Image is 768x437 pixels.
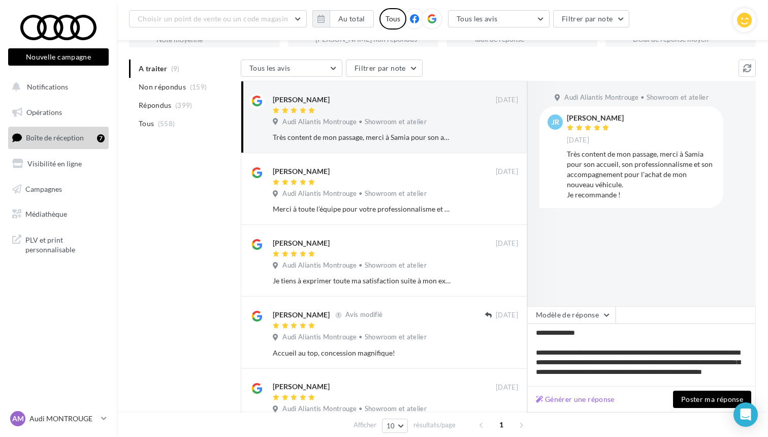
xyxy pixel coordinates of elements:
span: Audi Aliantis Montrouge • Showroom et atelier [282,118,427,127]
span: Non répondus [139,82,186,92]
a: Opérations [6,102,111,123]
button: Filtrer par note [346,60,423,77]
div: Merci à toute l’équipe pour votre professionnalisme et réactivité ! [273,204,452,214]
div: 7 [97,134,105,142]
button: Nouvelle campagne [8,48,109,66]
span: [DATE] [496,383,518,392]
button: Poster ma réponse [673,391,751,408]
span: Choisir un point de vente ou un code magasin [138,14,288,23]
span: Notifications [27,82,68,91]
button: Tous les avis [241,60,342,77]
span: Tous les avis [457,14,498,23]
span: [DATE] [496,167,518,177]
span: PLV et print personnalisable [25,233,105,255]
span: Répondus [139,100,172,110]
div: Très content de mon passage, merci à Samia pour son accueil, son professionnalisme et son accompa... [273,132,452,142]
button: Modèle de réponse [527,306,616,324]
span: Opérations [26,108,62,116]
span: Audi Aliantis Montrouge • Showroom et atelier [564,93,709,102]
div: [PERSON_NAME] [273,382,330,392]
button: Filtrer par note [553,10,630,27]
button: Générer une réponse [532,393,619,405]
button: Notifications [6,76,107,98]
span: (159) [190,83,207,91]
button: Choisir un point de vente ou un code magasin [129,10,307,27]
button: Au total [312,10,374,27]
div: Open Intercom Messenger [733,402,758,427]
div: [PERSON_NAME] [273,95,330,105]
div: [PERSON_NAME] [273,310,330,320]
button: Au total [330,10,374,27]
span: Visibilité en ligne [27,159,82,168]
span: Tous les avis [249,64,291,72]
div: Je tiens à exprimer toute ma satisfaction suite à mon expérience au sein de la concession AUDI Mo... [273,276,452,286]
p: Audi MONTROUGE [29,414,97,424]
button: Tous les avis [448,10,550,27]
span: 10 [387,422,395,430]
span: Avis modifié [345,311,382,319]
a: Visibilité en ligne [6,153,111,174]
span: [DATE] [496,239,518,248]
a: PLV et print personnalisable [6,229,111,259]
span: Boîte de réception [26,133,84,142]
span: Médiathèque [25,210,67,218]
div: Tous [379,8,406,30]
span: Audi Aliantis Montrouge • Showroom et atelier [282,261,427,270]
a: Campagnes [6,179,111,200]
span: Jr [552,117,559,127]
div: [PERSON_NAME] [273,238,330,248]
span: Afficher [354,420,376,430]
span: 1 [493,417,509,433]
span: résultats/page [413,420,456,430]
span: Audi Aliantis Montrouge • Showroom et atelier [282,333,427,342]
span: Tous [139,119,154,129]
div: [PERSON_NAME] [567,114,624,122]
span: Campagnes [25,184,62,193]
div: [PERSON_NAME] [273,166,330,177]
div: Accueil au top, concession magnifique! [273,348,452,358]
span: AM [12,414,24,424]
a: AM Audi MONTROUGE [8,409,109,428]
button: 10 [382,419,408,433]
span: (399) [175,101,193,109]
span: [DATE] [567,136,589,145]
span: [DATE] [496,96,518,105]
span: Audi Aliantis Montrouge • Showroom et atelier [282,404,427,414]
span: (558) [158,120,175,128]
a: Boîte de réception7 [6,127,111,149]
span: [DATE] [496,311,518,320]
span: Audi Aliantis Montrouge • Showroom et atelier [282,189,427,198]
div: Très content de mon passage, merci à Samia pour son accueil, son professionnalisme et son accompa... [567,149,715,200]
a: Médiathèque [6,203,111,225]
